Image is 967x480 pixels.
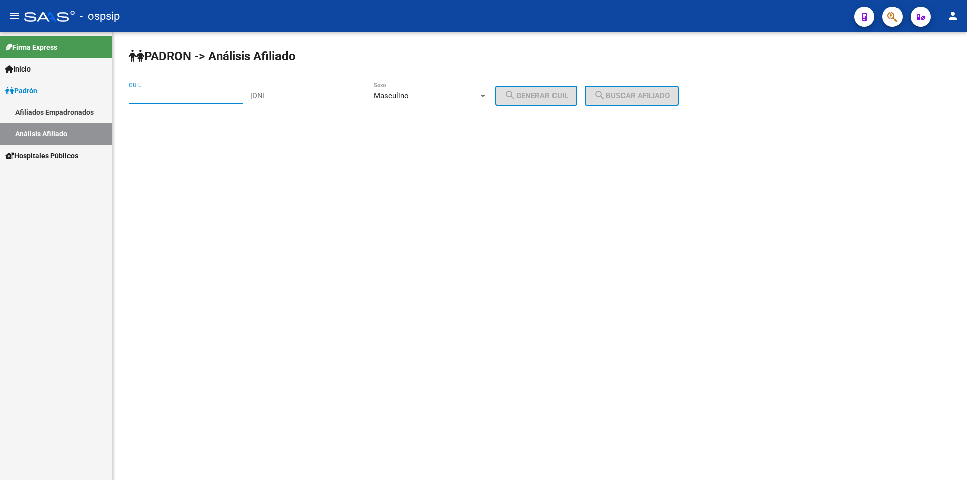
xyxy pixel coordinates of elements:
[129,49,296,63] strong: PADRON -> Análisis Afiliado
[504,89,516,101] mat-icon: search
[495,86,577,106] button: Generar CUIL
[250,91,585,100] div: |
[5,63,31,75] span: Inicio
[594,89,606,101] mat-icon: search
[594,91,670,100] span: Buscar afiliado
[947,10,959,22] mat-icon: person
[5,85,37,96] span: Padrón
[504,91,568,100] span: Generar CUIL
[5,150,78,161] span: Hospitales Públicos
[585,86,679,106] button: Buscar afiliado
[8,10,20,22] mat-icon: menu
[933,446,957,470] iframe: Intercom live chat
[374,91,409,100] span: Masculino
[80,5,120,27] span: - ospsip
[5,42,57,53] span: Firma Express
